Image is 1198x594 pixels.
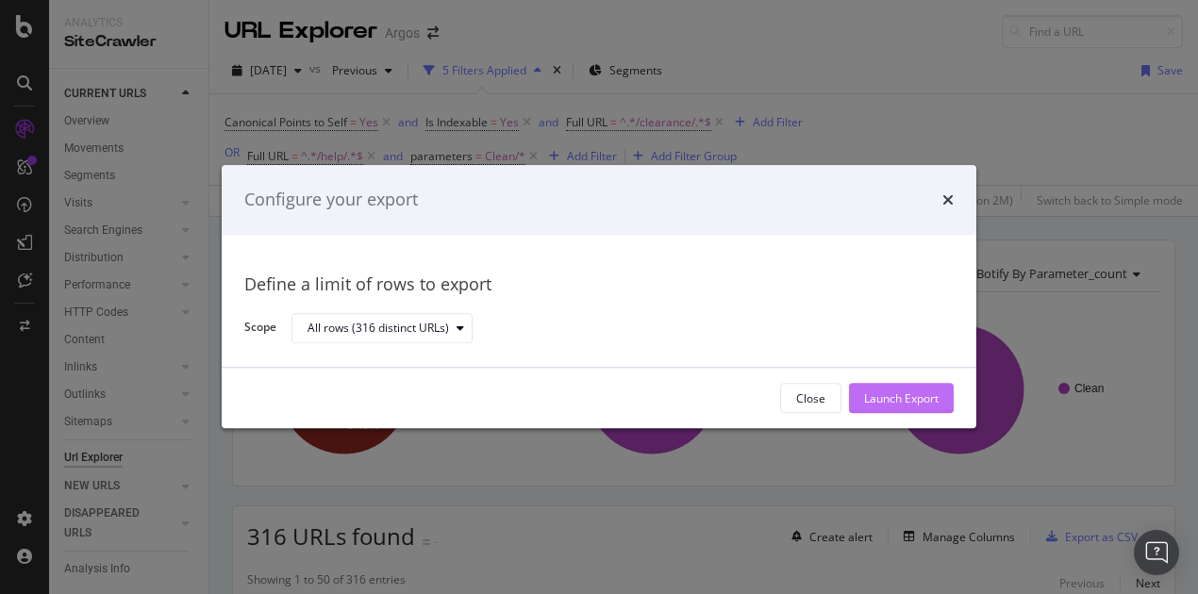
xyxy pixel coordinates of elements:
button: Launch Export [849,384,954,414]
div: Define a limit of rows to export [244,272,954,297]
div: Close [796,390,825,406]
button: All rows (316 distinct URLs) [291,313,473,343]
div: Configure your export [244,188,418,212]
div: modal [222,165,976,428]
div: times [942,188,954,212]
div: All rows (316 distinct URLs) [308,322,449,334]
button: Close [780,384,841,414]
div: Launch Export [864,390,939,406]
label: Scope [244,320,276,340]
div: Open Intercom Messenger [1134,530,1179,575]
